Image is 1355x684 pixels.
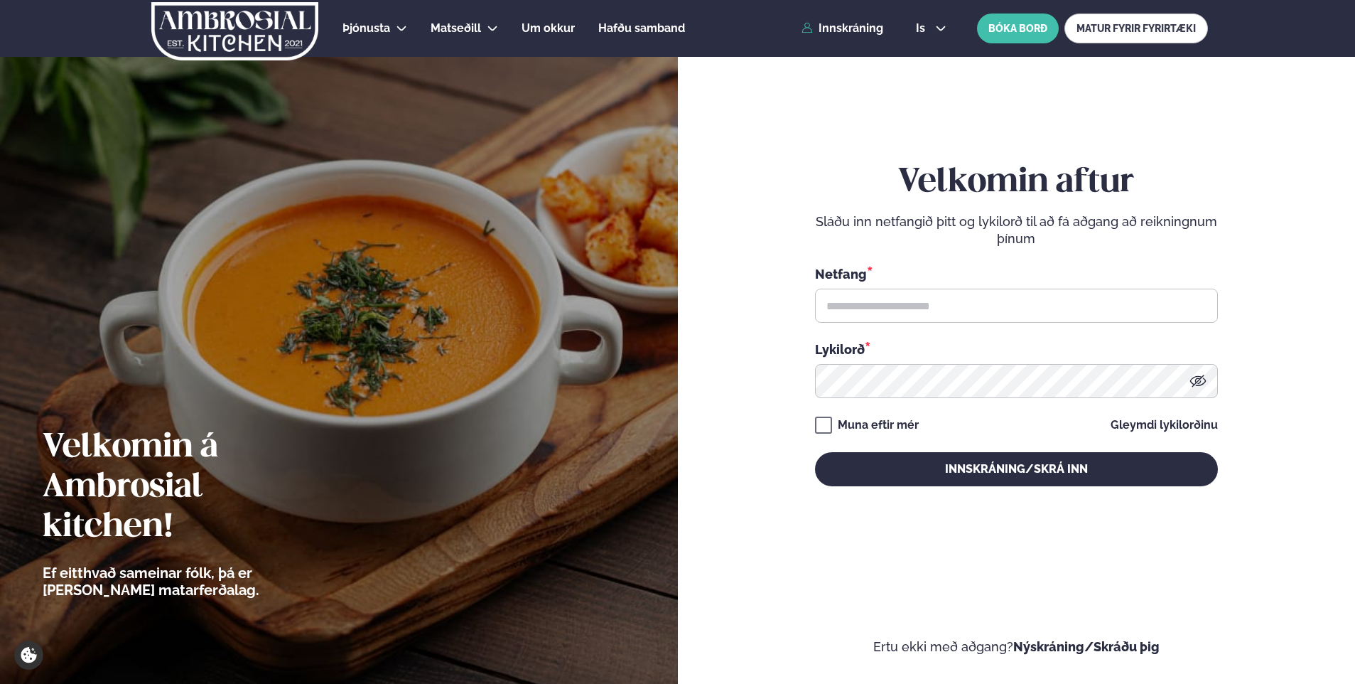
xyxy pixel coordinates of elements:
[1013,639,1160,654] a: Nýskráning/Skráðu þig
[14,641,43,670] a: Cookie settings
[598,21,685,35] span: Hafðu samband
[342,20,390,37] a: Þjónusta
[977,14,1059,43] button: BÓKA BORÐ
[720,638,1313,656] p: Ertu ekki með aðgang?
[431,21,481,35] span: Matseðill
[431,20,481,37] a: Matseðill
[905,23,958,34] button: is
[815,163,1218,203] h2: Velkomin aftur
[598,20,685,37] a: Hafðu samband
[916,23,929,34] span: is
[815,340,1218,358] div: Lykilorð
[815,264,1218,283] div: Netfang
[43,565,338,599] p: Ef eitthvað sameinar fólk, þá er [PERSON_NAME] matarferðalag.
[522,20,575,37] a: Um okkur
[815,452,1218,486] button: Innskráning/Skrá inn
[342,21,390,35] span: Þjónusta
[43,428,338,547] h2: Velkomin á Ambrosial kitchen!
[1064,14,1208,43] a: MATUR FYRIR FYRIRTÆKI
[1111,420,1218,431] a: Gleymdi lykilorðinu
[815,213,1218,247] p: Sláðu inn netfangið þitt og lykilorð til að fá aðgang að reikningnum þínum
[522,21,575,35] span: Um okkur
[801,22,883,35] a: Innskráning
[150,2,320,60] img: logo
